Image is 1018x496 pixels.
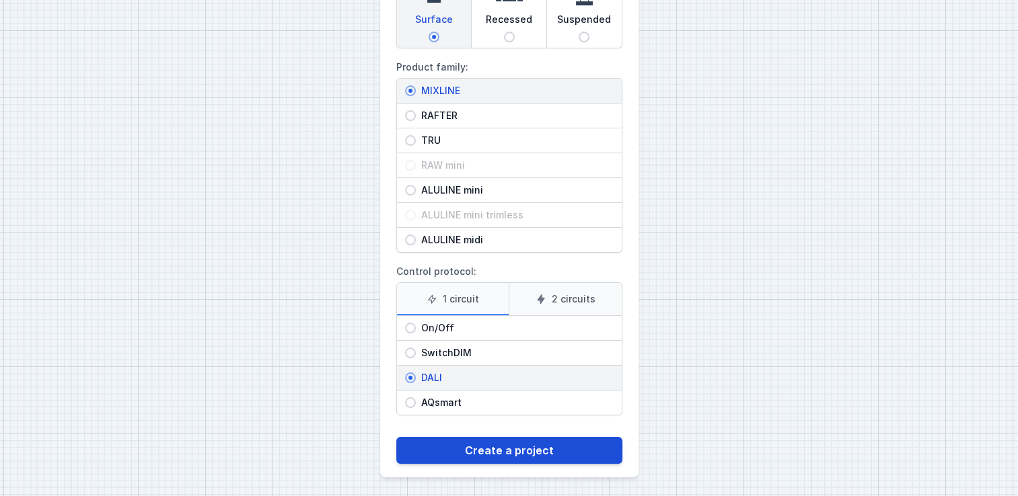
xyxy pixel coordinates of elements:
span: RAFTER [416,109,614,122]
span: Suspended [557,13,611,32]
span: ALULINE mini [416,183,614,197]
input: ALULINE midi [405,235,416,245]
input: SwitchDIM [405,347,416,358]
input: AQsmart [405,397,416,408]
input: On/Off [405,323,416,333]
label: Control protocol: [396,261,622,415]
input: TRU [405,135,416,146]
span: MIXLINE [416,84,614,97]
input: RAFTER [405,110,416,121]
span: SwitchDIM [416,346,614,360]
span: TRU [416,134,614,147]
label: 2 circuits [509,283,622,315]
button: Create a project [396,437,622,464]
input: Suspended [579,32,589,42]
label: 1 circuit [397,283,509,315]
span: Recessed [486,13,532,32]
span: Surface [415,13,453,32]
span: On/Off [416,321,614,335]
span: ALULINE midi [416,233,614,247]
input: DALI [405,372,416,383]
input: Recessed [504,32,515,42]
input: Surface [429,32,439,42]
span: AQsmart [416,396,614,409]
input: ALULINE mini [405,185,416,196]
input: MIXLINE [405,85,416,96]
label: Product family: [396,56,622,253]
span: DALI [416,371,614,384]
